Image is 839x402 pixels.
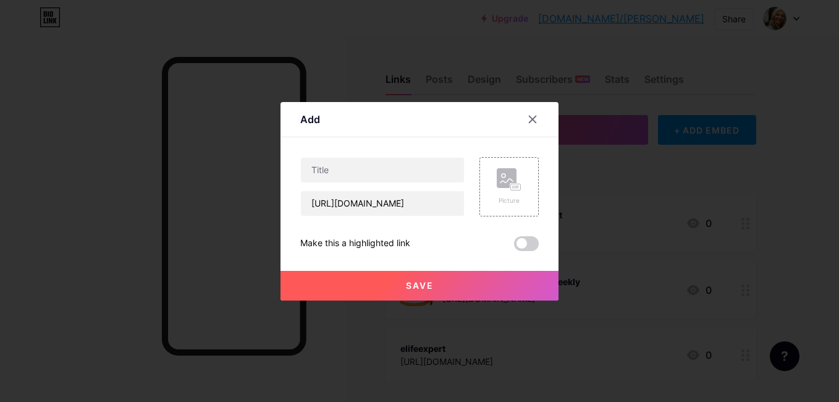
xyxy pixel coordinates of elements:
[300,112,320,127] div: Add
[280,271,559,301] button: Save
[301,158,464,182] input: Title
[301,191,464,216] input: URL
[497,196,521,205] div: Picture
[300,236,410,251] div: Make this a highlighted link
[406,280,434,291] span: Save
